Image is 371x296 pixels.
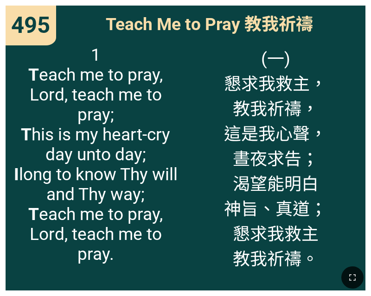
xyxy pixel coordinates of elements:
span: Teach Me to Pray 教我祈禱 [106,10,313,35]
b: T [21,125,32,145]
span: 1 each me to pray, Lord, teach me to pray; his is my heart-cry day unto day; long to know Thy wil... [12,45,179,264]
span: (一) 懇求我救主， 教我祈禱， 這是我心聲， 晝夜求告； 渴望能明白 神旨、真道； 懇求我救主 教我祈禱。 [224,45,327,270]
b: I [14,164,19,184]
b: T [28,65,39,85]
b: T [28,204,39,224]
span: 495 [11,12,50,38]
